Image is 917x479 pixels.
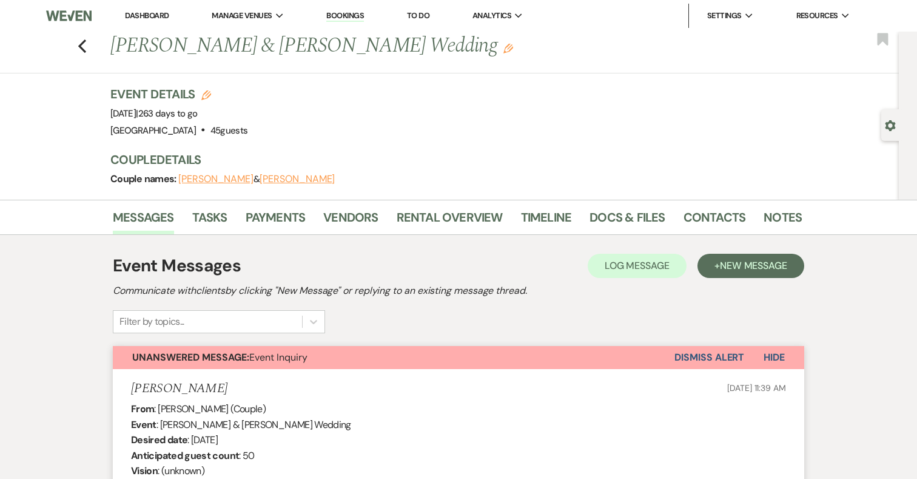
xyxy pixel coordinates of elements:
[110,172,178,185] span: Couple names:
[697,254,804,278] button: +New Message
[674,346,744,369] button: Dismiss Alert
[503,42,513,53] button: Edit
[178,174,254,184] button: [PERSON_NAME]
[113,253,241,279] h1: Event Messages
[110,151,790,168] h3: Couple Details
[605,259,670,272] span: Log Message
[131,403,154,415] b: From
[885,119,896,131] button: Open lead details
[684,208,746,234] a: Contacts
[707,10,742,22] span: Settings
[720,259,787,272] span: New Message
[744,346,804,369] button: Hide
[46,3,92,29] img: Weven Logo
[113,284,804,298] h2: Communicate with clients by clicking "New Message" or replying to an existing message thread.
[113,346,674,369] button: Unanswered Message:Event Inquiry
[178,173,335,185] span: &
[764,208,802,234] a: Notes
[727,382,786,393] span: [DATE] 11:39 AM
[260,174,335,184] button: [PERSON_NAME]
[397,208,503,234] a: Rental Overview
[113,208,174,234] a: Messages
[110,32,654,61] h1: [PERSON_NAME] & [PERSON_NAME] Wedding
[796,10,838,22] span: Resources
[764,351,785,364] span: Hide
[132,351,249,364] strong: Unanswered Message:
[131,418,156,431] b: Event
[212,10,272,22] span: Manage Venues
[110,86,247,103] h3: Event Details
[136,107,197,120] span: |
[407,10,429,21] a: To Do
[131,433,187,446] b: Desired date
[110,124,196,137] span: [GEOGRAPHIC_DATA]
[589,208,665,234] a: Docs & Files
[132,351,307,364] span: Event Inquiry
[521,208,572,234] a: Timeline
[138,107,198,120] span: 263 days to go
[192,208,227,234] a: Tasks
[119,314,184,329] div: Filter by topics...
[323,208,378,234] a: Vendors
[588,254,687,278] button: Log Message
[472,10,511,22] span: Analytics
[131,464,158,477] b: Vision
[326,10,364,22] a: Bookings
[246,208,306,234] a: Payments
[110,107,198,120] span: [DATE]
[131,449,239,462] b: Anticipated guest count
[125,10,169,21] a: Dashboard
[210,124,248,137] span: 45 guests
[131,381,227,396] h5: [PERSON_NAME]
